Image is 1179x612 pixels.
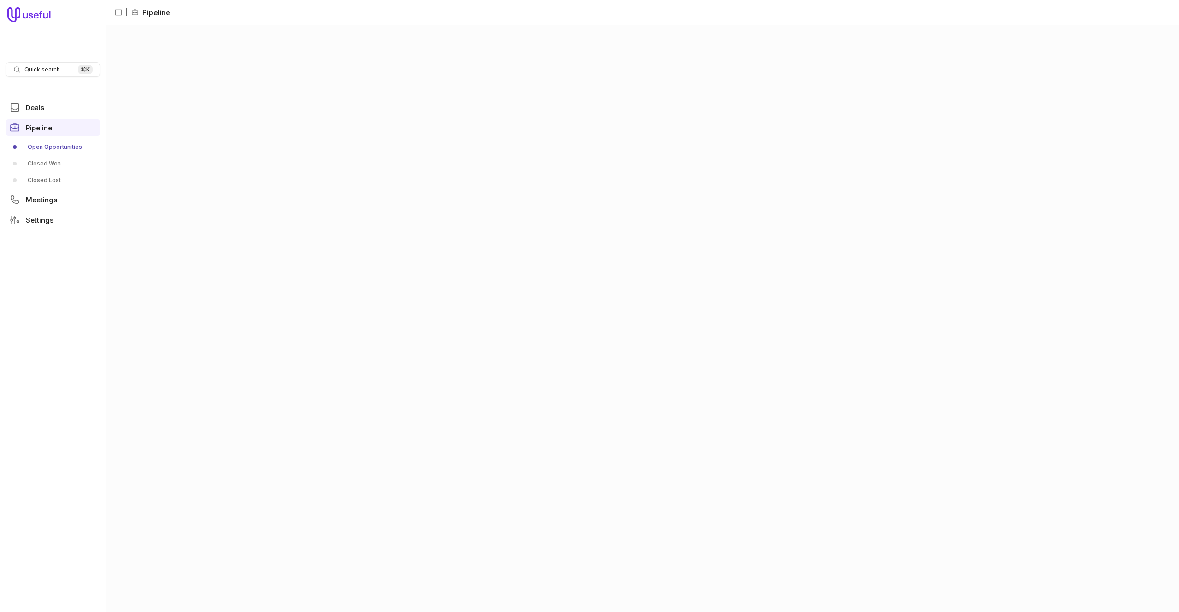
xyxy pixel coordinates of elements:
[6,156,100,171] a: Closed Won
[26,104,44,111] span: Deals
[6,173,100,188] a: Closed Lost
[6,191,100,208] a: Meetings
[26,124,52,131] span: Pipeline
[24,66,64,73] span: Quick search...
[26,196,57,203] span: Meetings
[6,99,100,116] a: Deals
[131,7,170,18] li: Pipeline
[78,65,93,74] kbd: ⌘ K
[6,119,100,136] a: Pipeline
[125,7,128,18] span: |
[111,6,125,19] button: Collapse sidebar
[26,217,53,224] span: Settings
[6,140,100,154] a: Open Opportunities
[6,140,100,188] div: Pipeline submenu
[6,212,100,228] a: Settings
